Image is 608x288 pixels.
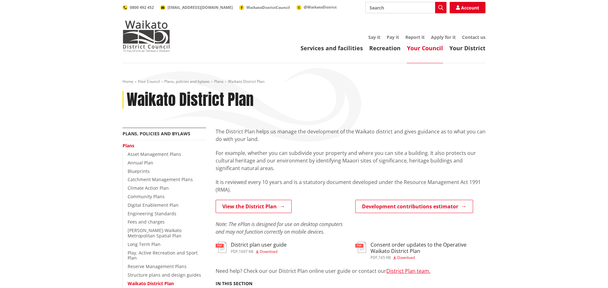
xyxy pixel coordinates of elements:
a: Home [123,79,133,84]
img: document-pdf.svg [355,242,366,253]
p: The District Plan helps us manage the development of the Waikato district and gives guidance as t... [216,128,485,143]
h5: In this section [216,281,252,286]
a: Long Term Plan [128,241,161,247]
span: 165 KB [378,255,391,260]
span: Waikato District Plan [228,79,264,84]
a: Community Plans [128,193,165,199]
a: Catchment Management Plans [128,176,193,182]
a: Blueprints [128,168,150,174]
h3: Consent order updates to the Operative Waikato District Plan [370,242,485,254]
p: For example, whether you can subdivide your property and where you can site a building. It also p... [216,149,485,172]
a: Waikato District Plan [128,280,174,286]
span: [EMAIL_ADDRESS][DOMAIN_NAME] [168,5,233,10]
a: Annual Plan [128,160,153,166]
a: Plans, policies and bylaws [164,79,210,84]
a: District Plan team. [386,267,430,274]
span: WaikatoDistrictCouncil [246,5,290,10]
span: 0800 492 452 [130,5,154,10]
em: Note: The ePlan is designed for use on desktop computers and may not function correctly on mobile... [216,221,343,235]
a: Your Council [407,44,443,52]
span: 1697 KB [239,249,253,254]
a: Climate Action Plan [128,185,169,191]
a: Development contributions estimator [355,200,473,213]
a: Say it [368,34,380,40]
p: Need help? Check our our District Plan online user guide or contact our [216,267,485,275]
div: , [231,250,287,254]
img: Waikato District Council - Te Kaunihera aa Takiwaa o Waikato [123,20,170,52]
span: pdf [231,249,238,254]
a: Consent order updates to the Operative Waikato District Plan pdf,165 KB Download [355,242,485,259]
a: 0800 492 452 [123,5,154,10]
span: @WaikatoDistrict [304,4,337,10]
a: Engineering Standards [128,211,176,217]
a: Your Council [138,79,160,84]
a: Asset Management Plans [128,151,181,157]
a: Reserve Management Plans [128,263,187,269]
a: View the District Plan [216,200,292,213]
a: Structure plans and design guides [128,272,201,278]
a: Apply for it [431,34,456,40]
a: Digital Enablement Plan [128,202,179,208]
h3: District plan user guide [231,242,287,248]
a: Plans [214,79,224,84]
a: Services and facilities [301,44,363,52]
a: Contact us [462,34,485,40]
a: [PERSON_NAME]-Waikato Metropolitan Spatial Plan [128,227,181,239]
a: Play, Active Recreation and Sport Plan [128,250,198,261]
a: Recreation [369,44,401,52]
img: document-pdf.svg [216,242,226,253]
input: Search input [365,2,446,13]
p: It is reviewed every 10 years and is a statutory document developed under the Resource Management... [216,178,485,193]
a: Plans [123,143,134,149]
h1: Waikato District Plan [127,91,254,109]
a: @WaikatoDistrict [296,4,337,10]
a: Plans, policies and bylaws [123,131,190,137]
nav: breadcrumb [123,79,485,84]
span: Download [260,249,277,254]
a: Report it [405,34,425,40]
a: [EMAIL_ADDRESS][DOMAIN_NAME] [160,5,233,10]
a: Pay it [387,34,399,40]
a: District plan user guide pdf,1697 KB Download [216,242,287,253]
a: WaikatoDistrictCouncil [239,5,290,10]
a: Account [450,2,485,13]
div: , [370,256,485,260]
span: pdf [370,255,377,260]
span: Download [397,255,415,260]
a: Your District [449,44,485,52]
a: Fees and charges [128,219,165,225]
